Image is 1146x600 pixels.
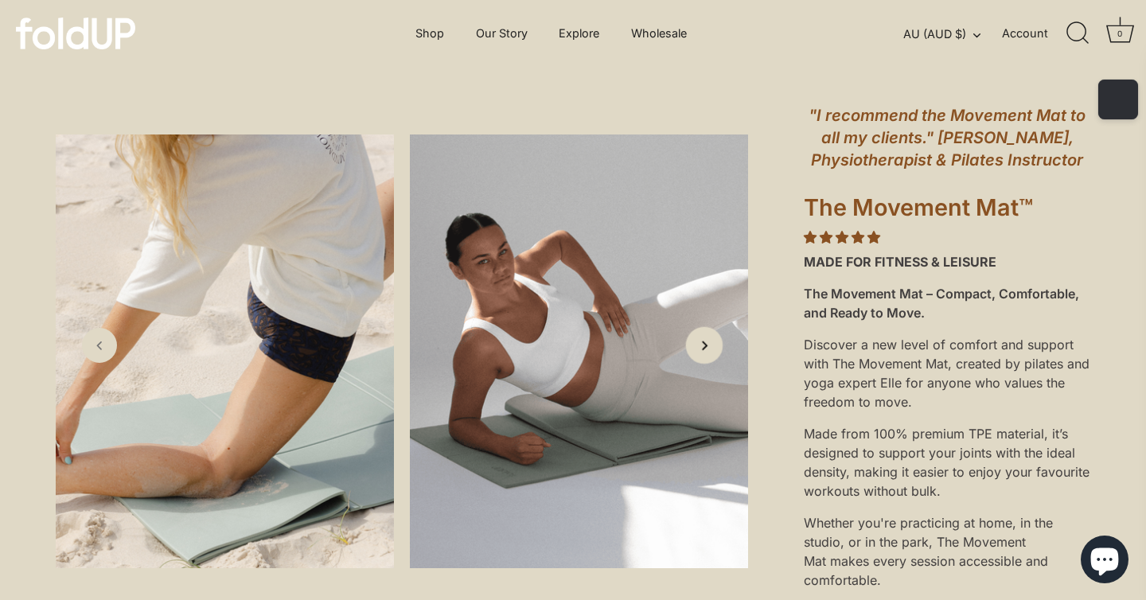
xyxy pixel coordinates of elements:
[804,507,1090,596] div: Whether you're practicing at home, in the studio, or in the park, The Movement Mat makes every se...
[804,193,1090,228] h1: The Movement Mat™
[1112,25,1128,41] div: 0
[1102,16,1137,51] a: Cart
[804,329,1090,418] div: Discover a new level of comfort and support with The Movement Mat, created by pilates and yoga ex...
[1002,24,1064,43] a: Account
[1076,536,1133,587] inbox-online-store-chat: Shopify online store chat
[376,18,726,49] div: Primary navigation
[804,418,1090,507] div: Made from 100% premium TPE material, it’s designed to support your joints with the ideal density,...
[545,18,614,49] a: Explore
[402,18,458,49] a: Shop
[804,229,880,245] span: 4.85 stars
[804,278,1090,329] div: The Movement Mat – Compact, Comfortable, and Ready to Move.
[462,18,541,49] a: Our Story
[809,106,1086,169] em: "I recommend the Movement Mat to all my clients." [PERSON_NAME], Physiotherapist & Pilates Instru...
[1060,16,1095,51] a: Search
[618,18,701,49] a: Wholesale
[686,326,723,364] a: Next slide
[804,254,996,270] strong: MADE FOR FITNESS & LEISURE
[82,328,117,363] a: Previous slide
[903,27,998,41] button: AU (AUD $)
